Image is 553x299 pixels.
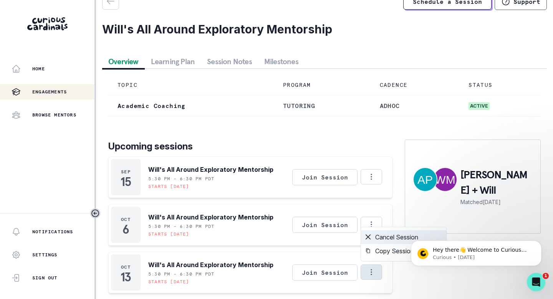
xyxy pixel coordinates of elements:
img: Abel Profeta [414,168,437,191]
h2: Will's All Around Exploratory Mentorship [102,22,547,36]
td: tutoring [274,95,371,116]
button: Overview [102,55,145,68]
p: Starts [DATE] [148,231,189,237]
button: Join Session [292,264,358,281]
p: 5:30 PM - 6:30 PM PDT [148,176,214,182]
button: Options [361,264,382,280]
p: Notifications [32,229,73,235]
img: Will McMahan [434,168,457,191]
p: Will's All Around Exploratory Mentorship [148,260,273,269]
p: Oct [121,216,131,223]
p: Sep [121,169,131,175]
button: Join Session [292,169,358,185]
img: Curious Cardinals Logo [27,17,68,30]
p: Upcoming sessions [108,140,392,153]
button: Toggle sidebar [90,208,100,218]
p: Matched [DATE] [460,198,533,206]
p: Settings [32,252,58,258]
td: STATUS [459,75,541,95]
span: active [469,102,490,110]
p: Browse Mentors [32,112,76,118]
p: 13 [121,273,131,281]
td: CADENCE [371,75,460,95]
td: PROGRAM [274,75,371,95]
p: 5:30 PM - 6:30 PM PDT [148,271,214,277]
button: Learning Plan [145,55,201,68]
iframe: Intercom notifications message [399,224,553,278]
td: Academic Coaching [108,95,274,116]
p: Starts [DATE] [148,279,189,285]
p: Will's All Around Exploratory Mentorship [148,165,273,174]
button: Join Session [292,217,358,233]
p: 6 [123,226,129,233]
p: 15 [121,178,131,186]
p: Oct [121,264,131,270]
td: TOPIC [108,75,274,95]
td: adhoc [371,95,460,116]
iframe: Intercom live chat [527,273,545,291]
p: Starts [DATE] [148,183,189,189]
button: Options [361,217,382,232]
p: [PERSON_NAME] + Will [460,167,533,198]
p: 5:30 PM - 6:30 PM PDT [148,223,214,229]
p: Engagements [32,89,67,95]
button: Session Notes [201,55,258,68]
p: Home [32,66,45,72]
span: 1 [543,273,549,279]
p: Sign Out [32,275,58,281]
p: Will's All Around Exploratory Mentorship [148,213,273,222]
button: Milestones [258,55,305,68]
button: Options [361,169,382,184]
